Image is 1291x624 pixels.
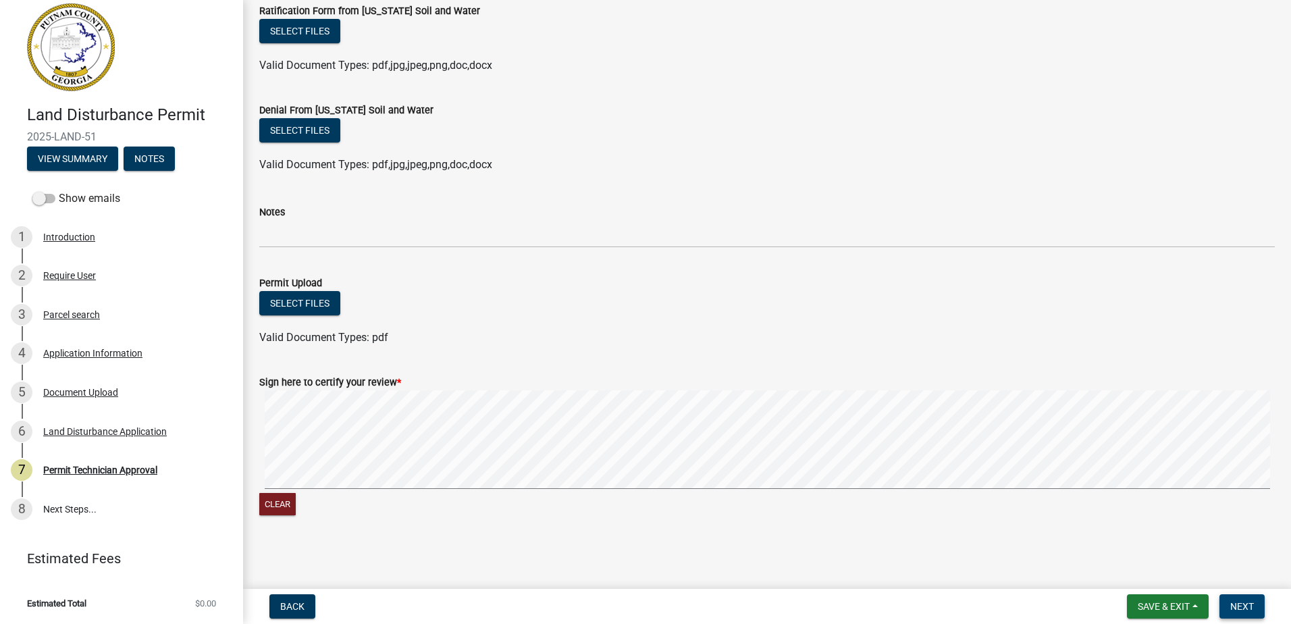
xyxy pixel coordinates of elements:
[259,59,492,72] span: Valid Document Types: pdf,jpg,jpeg,png,doc,docx
[43,388,118,397] div: Document Upload
[259,279,322,288] label: Permit Upload
[11,265,32,286] div: 2
[43,348,142,358] div: Application Information
[1219,594,1265,619] button: Next
[259,208,285,217] label: Notes
[124,147,175,171] button: Notes
[11,545,221,572] a: Estimated Fees
[11,498,32,520] div: 8
[269,594,315,619] button: Back
[11,459,32,481] div: 7
[259,7,480,16] label: Ratification Form from [US_STATE] Soil and Water
[11,226,32,248] div: 1
[27,147,118,171] button: View Summary
[1138,601,1190,612] span: Save & Exit
[11,382,32,403] div: 5
[124,154,175,165] wm-modal-confirm: Notes
[1230,601,1254,612] span: Next
[259,158,492,171] span: Valid Document Types: pdf,jpg,jpeg,png,doc,docx
[259,118,340,142] button: Select files
[11,342,32,364] div: 4
[195,599,216,608] span: $0.00
[11,304,32,326] div: 3
[27,3,115,91] img: Putnam County, Georgia
[27,599,86,608] span: Estimated Total
[27,154,118,165] wm-modal-confirm: Summary
[259,331,388,344] span: Valid Document Types: pdf
[27,105,232,125] h4: Land Disturbance Permit
[259,378,401,388] label: Sign here to certify your review
[1127,594,1209,619] button: Save & Exit
[43,465,157,475] div: Permit Technician Approval
[27,130,216,143] span: 2025-LAND-51
[259,19,340,43] button: Select files
[259,291,340,315] button: Select files
[11,421,32,442] div: 6
[43,310,100,319] div: Parcel search
[280,601,305,612] span: Back
[259,106,433,115] label: Denial From [US_STATE] Soil and Water
[43,271,96,280] div: Require User
[43,427,167,436] div: Land Disturbance Application
[259,493,296,515] button: Clear
[32,190,120,207] label: Show emails
[43,232,95,242] div: Introduction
